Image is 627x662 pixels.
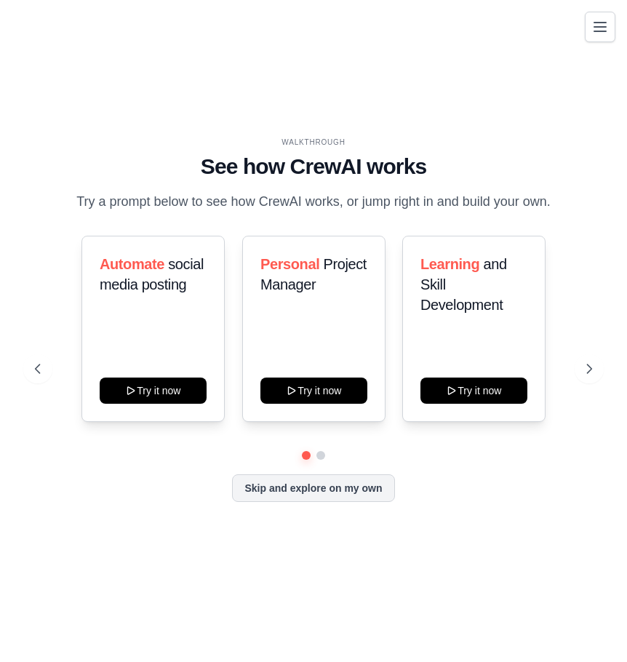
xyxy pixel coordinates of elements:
[260,256,319,272] span: Personal
[260,256,367,292] span: Project Manager
[420,256,479,272] span: Learning
[35,137,592,148] div: WALKTHROUGH
[100,256,164,272] span: Automate
[35,153,592,180] h1: See how CrewAI works
[585,12,615,42] button: Toggle navigation
[260,378,367,404] button: Try it now
[232,474,394,502] button: Skip and explore on my own
[420,378,527,404] button: Try it now
[420,256,507,313] span: and Skill Development
[100,378,207,404] button: Try it now
[69,191,558,212] p: Try a prompt below to see how CrewAI works, or jump right in and build your own.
